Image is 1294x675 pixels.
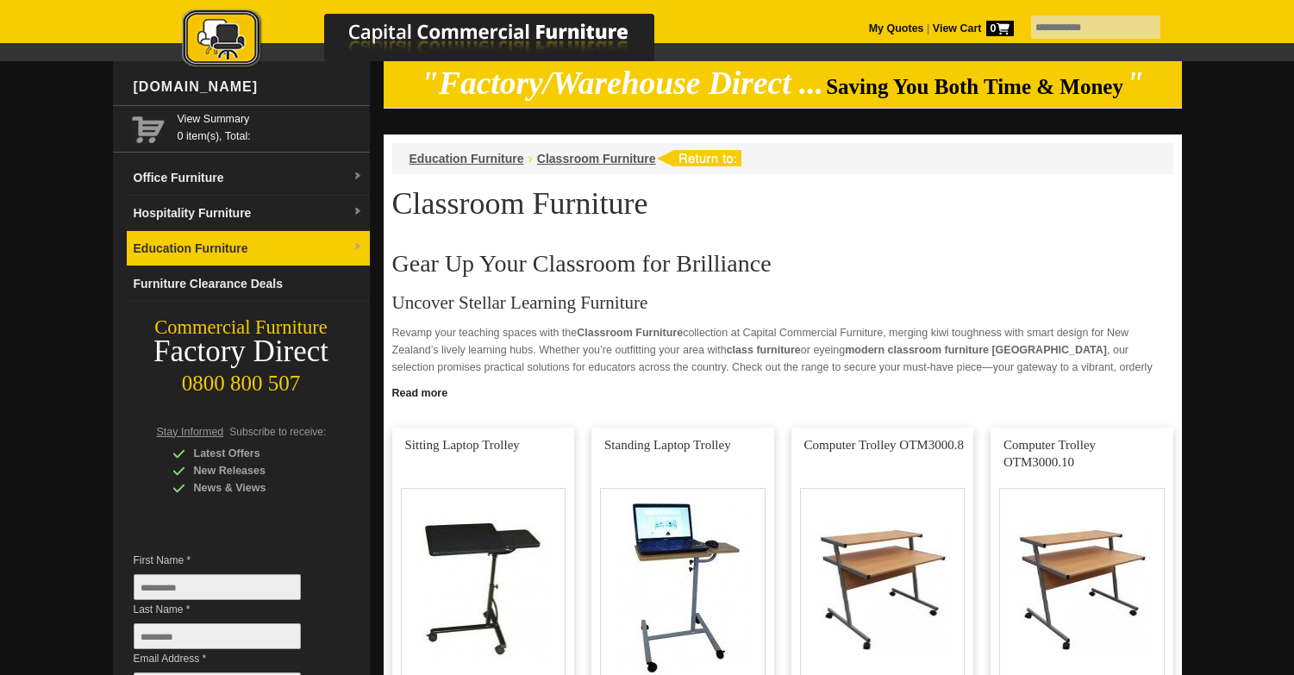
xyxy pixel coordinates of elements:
em: " [1126,66,1144,101]
a: Capital Commercial Furniture Logo [134,9,738,77]
h2: Gear Up Your Classroom for Brilliance [392,251,1173,277]
a: Office Furnituredropdown [127,160,370,196]
span: 0 [986,21,1014,36]
strong: Classroom Furniture [577,327,683,339]
div: [DOMAIN_NAME] [127,61,370,113]
img: Capital Commercial Furniture Logo [134,9,738,72]
span: Email Address * [134,650,327,667]
div: Factory Direct [113,340,370,364]
img: dropdown [353,242,363,253]
li: › [528,150,533,167]
div: Latest Offers [172,445,336,462]
a: Education Furniture [409,152,524,166]
a: My Quotes [869,22,924,34]
strong: View Cart [933,22,1014,34]
a: Furniture Clearance Deals [127,266,370,302]
a: Classroom Furniture [537,152,656,166]
div: New Releases [172,462,336,479]
strong: class furniture [727,344,801,356]
input: First Name * [134,574,301,600]
span: Subscribe to receive: [229,426,326,438]
div: News & Views [172,479,336,497]
h3: Uncover Stellar Learning Furniture [392,294,1173,311]
div: Commercial Furniture [113,316,370,340]
input: Last Name * [134,623,301,649]
span: Saving You Both Time & Money [826,75,1123,98]
a: Hospitality Furnituredropdown [127,196,370,231]
span: Last Name * [134,601,327,618]
a: Education Furnituredropdown [127,231,370,266]
a: Click to read more [384,380,1182,402]
a: View Cart0 [929,22,1013,34]
span: Stay Informed [157,426,224,438]
p: Revamp your teaching spaces with the collection at Capital Commercial Furniture, merging kiwi tou... [392,324,1173,393]
div: 0800 800 507 [113,363,370,396]
img: dropdown [353,172,363,182]
span: 0 item(s), Total: [178,110,363,142]
img: dropdown [353,207,363,217]
a: View Summary [178,110,363,128]
strong: modern classroom furniture [GEOGRAPHIC_DATA] [845,344,1107,356]
img: return to [656,150,741,166]
h1: Classroom Furniture [392,187,1173,220]
span: First Name * [134,552,327,569]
